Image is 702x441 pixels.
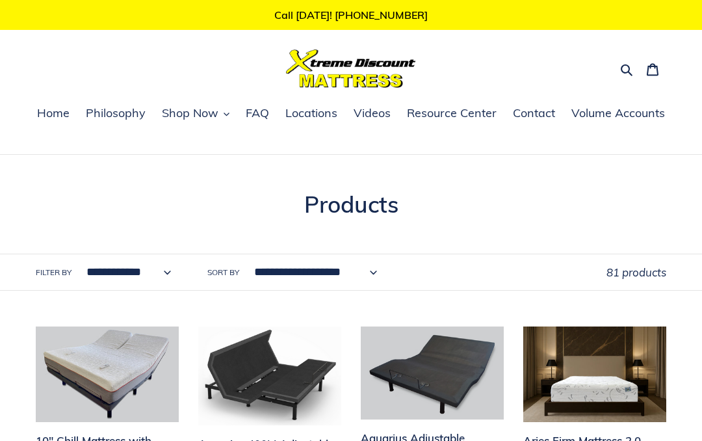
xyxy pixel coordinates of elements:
[37,105,70,121] span: Home
[304,190,398,219] span: Products
[506,104,562,124] a: Contact
[207,267,239,278] label: Sort by
[246,105,269,121] span: FAQ
[155,104,236,124] button: Shop Now
[565,104,671,124] a: Volume Accounts
[286,49,416,88] img: Xtreme Discount Mattress
[239,104,276,124] a: FAQ
[571,105,665,121] span: Volume Accounts
[606,265,666,279] span: 81 products
[354,105,391,121] span: Videos
[513,105,555,121] span: Contact
[279,104,344,124] a: Locations
[285,105,337,121] span: Locations
[162,105,218,121] span: Shop Now
[407,105,497,121] span: Resource Center
[31,104,76,124] a: Home
[86,105,146,121] span: Philosophy
[400,104,503,124] a: Resource Center
[36,267,71,278] label: Filter by
[79,104,152,124] a: Philosophy
[347,104,397,124] a: Videos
